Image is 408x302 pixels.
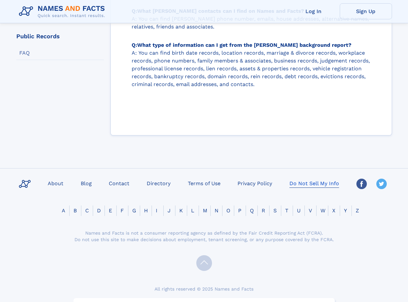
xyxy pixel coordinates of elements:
[376,179,387,189] img: Twitter
[16,33,60,39] div: Public Records
[246,207,258,214] a: Q
[140,207,152,214] a: H
[16,3,110,20] img: Logo Names and Facts
[185,178,223,188] a: Terms of Use
[78,178,94,188] a: Blog
[352,207,363,214] a: Z
[340,207,351,214] a: Y
[93,207,105,214] a: D
[70,207,81,214] a: B
[235,178,275,188] a: Privacy Policy
[16,286,392,292] div: All rights reserved © 2025 Names and Facts
[58,207,69,214] a: A
[81,207,93,214] a: C
[105,207,116,214] a: E
[144,178,173,188] a: Directory
[211,207,222,214] a: N
[73,230,335,243] div: Names and Facts is not a consumer reporting agency as defined by the Fair Credit Reporting Act (F...
[132,42,137,48] span: Q:
[117,207,128,214] a: F
[132,50,137,56] span: A:
[340,3,392,19] a: Sign Up
[222,207,234,214] a: O
[132,50,370,87] p: You can find birth date records, location records, marriage & divorce records, workplace records,...
[16,46,104,60] a: FAQ
[356,179,367,189] img: Facebook
[19,49,30,57] div: FAQ
[128,207,140,214] a: G
[317,207,329,214] a: W
[137,42,351,48] span: What type of information can I get from the [PERSON_NAME] background report?
[164,207,174,214] a: J
[293,207,304,214] a: U
[281,207,292,214] a: T
[305,207,316,214] a: V
[287,3,340,19] a: Log In
[106,178,132,188] a: Contact
[187,207,198,214] a: L
[45,178,66,188] a: About
[152,207,161,214] a: I
[269,207,281,214] a: S
[328,207,339,214] a: X
[175,207,187,214] a: K
[234,207,245,214] a: P
[199,207,211,214] a: M
[258,207,269,214] a: R
[287,178,342,188] a: Do Not Sell My Info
